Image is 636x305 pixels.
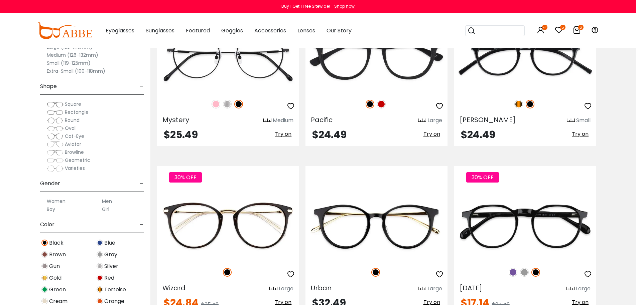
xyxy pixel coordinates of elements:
img: Silver [97,263,103,269]
img: Black Mystery - Metal ,Adjust Nose Pads [157,22,299,92]
span: Goggles [221,27,243,34]
span: Shape [40,78,57,94]
span: Try on [423,130,440,138]
img: Varieties.png [47,165,63,172]
img: size ruler [566,286,575,291]
span: Gun [49,262,60,270]
label: Extra-Small (100-118mm) [47,67,105,75]
img: size ruler [567,118,575,123]
img: Gray [97,251,103,258]
span: Oval [65,125,76,131]
img: Square.png [47,101,63,108]
img: Gun [41,263,48,269]
img: Aviator.png [47,141,63,148]
span: $24.49 [461,127,495,142]
a: 6 [573,27,581,35]
img: Geometric.png [47,157,63,164]
div: Large [427,285,442,293]
img: Black Urban - Metal ,Universal Bridge Fit [305,190,447,261]
label: Men [102,197,112,205]
span: Sunglasses [146,27,174,34]
img: Black [366,100,374,108]
img: Gray [520,268,529,277]
img: Pink [212,100,220,108]
img: size ruler [269,286,277,291]
img: Cat-Eye.png [47,133,63,140]
span: Gold [49,274,61,282]
label: Boy [47,205,55,213]
span: Featured [186,27,210,34]
a: 5 [555,27,563,35]
span: Aviator [65,141,81,147]
span: Accessories [254,27,286,34]
span: [PERSON_NAME] [460,115,516,124]
span: Eyeglasses [106,27,134,34]
span: 30% OFF [466,172,499,183]
img: abbeglasses.com [37,22,92,39]
img: Black Esteban - TR ,Universal Bridge Fit [454,22,596,92]
button: Try on [273,130,293,138]
span: $24.49 [312,127,347,142]
img: Black Wizard - Metal ,Universal Bridge Fit [157,190,299,261]
img: size ruler [263,118,271,123]
img: Green [41,286,48,293]
span: Black [49,239,63,247]
div: Medium [273,116,293,124]
span: Square [65,101,81,107]
span: $25.49 [164,127,198,142]
label: Medium (126-132mm) [47,51,98,59]
span: Round [65,117,80,123]
img: Black [223,268,232,277]
img: Cream [41,298,48,304]
span: [DATE] [460,283,482,293]
img: Red [377,100,386,108]
span: Silver [104,262,118,270]
div: Buy 1 Get 1 Free Sitewide! [281,3,330,9]
span: Tortoise [104,286,126,294]
img: size ruler [418,118,426,123]
i: 6 [578,25,584,30]
img: Tortoise [514,100,523,108]
a: Shop now [331,3,355,9]
span: - [139,217,144,233]
img: Brown [41,251,48,258]
span: 30% OFF [169,172,202,183]
img: Black [531,268,540,277]
span: Browline [65,149,84,156]
span: Mystery [162,115,189,124]
button: Try on [421,130,442,138]
img: Gold [41,275,48,281]
span: Brown [49,251,66,259]
span: Our Story [327,27,352,34]
span: Urban [311,283,332,293]
span: - [139,176,144,192]
img: Black Pacific - TR ,Universal Bridge Fit [305,22,447,92]
span: Rectangle [65,109,89,115]
img: Black [371,268,380,277]
span: Varieties [65,165,85,172]
img: Orange [97,298,103,304]
img: Purple [509,268,517,277]
img: Round.png [47,117,63,124]
span: Blue [104,239,115,247]
label: Small (119-125mm) [47,59,91,67]
span: Red [104,274,114,282]
img: Tortoise [97,286,103,293]
span: Lenses [297,27,315,34]
img: Browline.png [47,149,63,156]
div: Large [279,285,293,293]
span: Green [49,286,66,294]
span: Wizard [162,283,185,293]
div: Shop now [334,3,355,9]
div: Large [576,285,591,293]
img: Rectangle.png [47,109,63,116]
span: Geometric [65,157,90,164]
a: Black Carnival - Acetate ,Universal Bridge Fit [454,190,596,261]
span: Gender [40,176,60,192]
img: Oval.png [47,125,63,132]
div: Small [576,116,591,124]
